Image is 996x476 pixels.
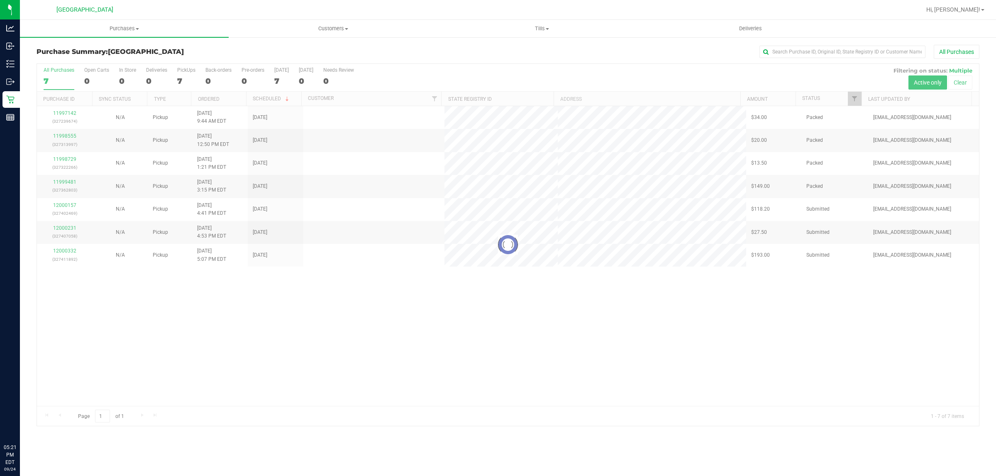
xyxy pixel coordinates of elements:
button: All Purchases [934,45,979,59]
span: [GEOGRAPHIC_DATA] [108,48,184,56]
a: Purchases [20,20,229,37]
inline-svg: Reports [6,113,15,121]
a: Customers [229,20,437,37]
inline-svg: Outbound [6,78,15,86]
inline-svg: Inventory [6,60,15,68]
iframe: Resource center unread badge [24,408,34,418]
a: Tills [437,20,646,37]
p: 05:21 PM EDT [4,444,16,466]
iframe: Resource center [8,410,33,435]
span: [GEOGRAPHIC_DATA] [56,6,113,13]
inline-svg: Retail [6,95,15,104]
inline-svg: Inbound [6,42,15,50]
span: Tills [438,25,646,32]
span: Deliveries [728,25,773,32]
input: Search Purchase ID, Original ID, State Registry ID or Customer Name... [759,46,925,58]
span: Customers [229,25,437,32]
span: Purchases [20,25,229,32]
p: 09/24 [4,466,16,472]
inline-svg: Analytics [6,24,15,32]
h3: Purchase Summary: [37,48,351,56]
a: Deliveries [646,20,855,37]
span: Hi, [PERSON_NAME]! [926,6,980,13]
